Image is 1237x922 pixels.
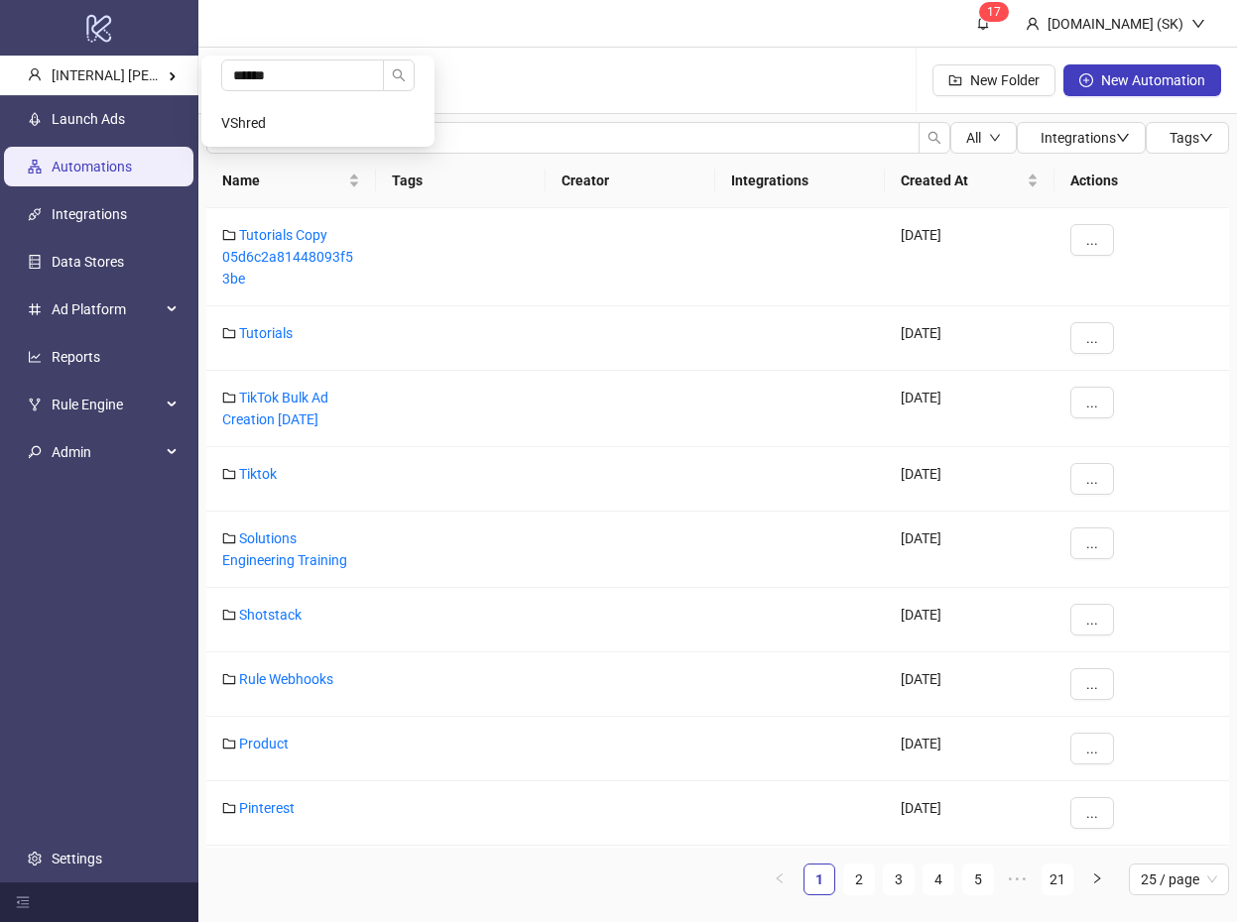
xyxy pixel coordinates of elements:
span: ... [1086,612,1098,628]
span: 1 [987,5,994,19]
span: [INTERNAL] [PERSON_NAME] Kitchn [52,67,277,83]
span: ••• [1002,864,1034,895]
a: TikTok Bulk Ad Creation [DATE] [222,390,328,427]
li: 3 [883,864,915,895]
span: key [28,445,42,459]
div: [DATE] [885,846,1054,922]
a: 5 [963,864,993,894]
span: ... [1086,676,1098,692]
a: 1 [804,864,834,894]
span: Integrations [1041,130,1130,146]
span: down [989,132,1001,144]
a: 4 [924,864,953,894]
div: Page Size [1129,864,1229,895]
button: right [1081,864,1113,895]
div: [DATE] [885,717,1054,781]
span: plus-circle [1079,73,1093,87]
span: folder [222,801,236,815]
span: ... [1086,535,1098,551]
span: New Automation [1101,72,1205,88]
div: [DATE] [885,306,1054,371]
a: Pinterest [239,800,295,816]
span: down [1191,17,1205,31]
span: ... [1086,471,1098,487]
div: [DATE] [885,781,1054,846]
li: 21 [1042,864,1073,895]
span: user [1026,17,1040,31]
div: [DATE] [885,512,1054,588]
span: New Folder [970,72,1040,88]
a: Shotstack [239,607,302,623]
span: 7 [994,5,1001,19]
span: down [1116,131,1130,145]
span: Admin [52,432,161,472]
button: ... [1070,463,1114,495]
li: Previous Page [764,864,796,895]
button: New Automation [1063,64,1221,96]
div: [DOMAIN_NAME] (SK) [1040,13,1191,35]
button: New Folder [932,64,1055,96]
span: search [928,131,941,145]
li: Next Page [1081,864,1113,895]
span: 25 / page [1141,864,1217,894]
span: ... [1086,395,1098,410]
span: folder [222,531,236,545]
th: Creator [546,154,715,208]
span: VShred [221,115,266,131]
span: folder [222,228,236,242]
a: 2 [844,864,874,894]
div: [DATE] [885,447,1054,512]
button: Tagsdown [1146,122,1229,154]
button: ... [1070,387,1114,418]
span: ... [1086,805,1098,821]
span: Ad Platform [52,289,161,329]
span: user [28,68,42,82]
li: 2 [843,864,875,895]
span: folder [222,391,236,404]
a: Data Stores [52,254,124,270]
li: Next 5 Pages [1002,864,1034,895]
span: folder [222,672,236,686]
span: fork [28,398,42,411]
div: [DATE] [885,588,1054,652]
span: folder [222,467,236,481]
a: Rule Webhooks [239,671,333,687]
sup: 17 [979,2,1009,22]
span: right [1091,872,1103,884]
th: Tags [376,154,546,208]
span: folder [222,608,236,622]
span: ... [1086,330,1098,346]
span: bell [976,16,990,30]
button: ... [1070,527,1114,559]
button: ... [1070,668,1114,700]
a: Tutorials [239,325,293,341]
span: number [28,302,42,316]
span: Name [222,170,344,191]
span: search [392,68,406,82]
div: [DATE] [885,371,1054,447]
a: Launch Ads [52,111,125,127]
button: ... [1070,733,1114,764]
button: ... [1070,797,1114,829]
span: All [966,130,981,146]
li: 5 [962,864,994,895]
button: Integrationsdown [1017,122,1146,154]
a: Tiktok [239,466,277,482]
a: Product [239,736,289,751]
a: Settings [52,851,102,866]
span: folder [222,326,236,340]
button: ... [1070,322,1114,354]
div: [DATE] [885,208,1054,306]
span: menu-fold [16,895,30,909]
button: ... [1070,224,1114,256]
th: Integrations [715,154,885,208]
span: Created At [901,170,1023,191]
a: Reports [52,349,100,365]
span: folder [222,737,236,750]
li: 4 [923,864,954,895]
a: Tutorials Copy 05d6c2a81448093f53be [222,227,353,287]
button: ... [1070,604,1114,635]
span: Rule Engine [52,385,161,424]
a: Integrations [52,206,127,222]
th: Actions [1054,154,1229,208]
